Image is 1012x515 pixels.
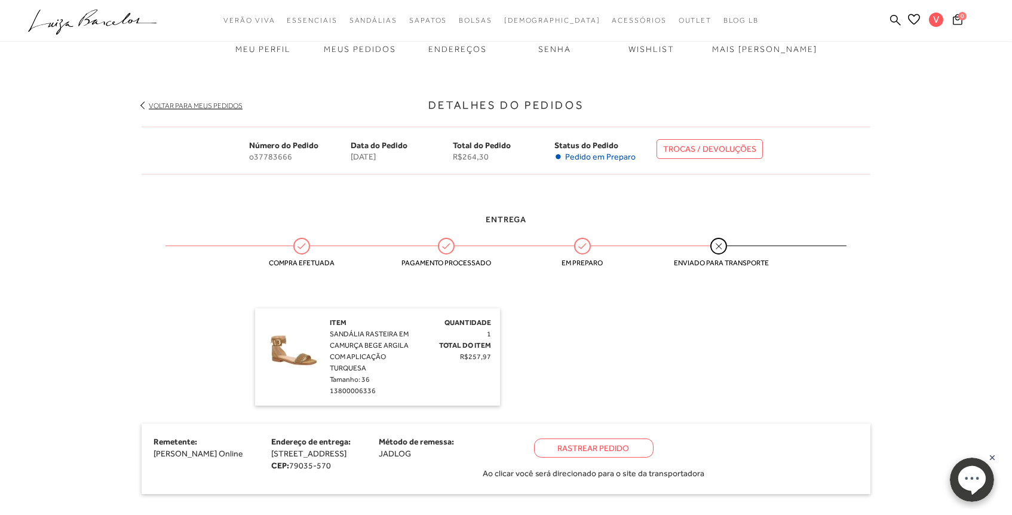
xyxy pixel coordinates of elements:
[504,16,600,24] span: [DEMOGRAPHIC_DATA]
[257,259,346,267] span: Compra efetuada
[351,140,408,150] span: Data do Pedido
[674,259,763,267] span: Enviado para transporte
[612,10,667,32] a: categoryNavScreenReaderText
[444,318,491,327] span: Quantidade
[249,152,351,162] span: o37783666
[459,10,492,32] a: categoryNavScreenReaderText
[958,12,967,20] span: 0
[154,449,243,458] span: [PERSON_NAME] Online
[538,44,571,54] span: SENHA
[657,139,763,159] a: TROCAS / DEVOLUÇÕES
[271,461,289,470] strong: CEP:
[453,152,555,162] span: R$264,30
[401,259,491,267] span: Pagamento processado
[486,214,526,224] span: Entrega
[379,437,454,446] span: Método de remessa:
[924,12,949,30] button: V
[487,330,491,338] span: 1
[555,140,619,150] span: Status do Pedido
[712,44,817,54] span: MAIS [PERSON_NAME]
[349,16,397,24] span: Sandálias
[223,16,275,24] span: Verão Viva
[249,140,318,150] span: Número do Pedido
[679,16,712,24] span: Outlet
[330,318,346,327] span: Item
[289,461,331,470] span: 79035-570
[379,449,411,458] span: JADLOG
[723,10,758,32] a: BLOG LB
[949,13,966,29] button: 0
[483,467,705,479] span: Ao clicar você será direcionado para o site da transportadora
[566,152,636,162] span: Pedido em Preparo
[628,44,674,54] span: WISHLIST
[287,10,337,32] a: categoryNavScreenReaderText
[149,102,243,110] a: Voltar para meus pedidos
[612,16,667,24] span: Acessórios
[287,16,337,24] span: Essenciais
[271,449,346,458] span: [STREET_ADDRESS]
[929,13,943,27] span: V
[223,10,275,32] a: categoryNavScreenReaderText
[459,16,492,24] span: Bolsas
[723,16,758,24] span: BLOG LB
[330,375,370,384] span: Tamanho: 36
[235,44,291,54] span: MEU PERFIL
[330,387,376,395] span: 13800006336
[460,352,491,361] span: R$257,97
[453,140,511,150] span: Total do Pedido
[439,341,491,350] span: Total do Item
[428,44,487,54] span: ENDEREÇOS
[504,10,600,32] a: noSubCategoriesText
[538,259,627,267] span: Em preparo
[142,97,870,114] h3: Detalhes do Pedidos
[330,330,409,372] span: SANDÁLIA RASTEIRA EM CAMURÇA BEGE ARGILA COM APLICAÇÃO TURQUESA
[534,439,654,458] a: Rastrear Pedido
[349,10,397,32] a: categoryNavScreenReaderText
[409,10,447,32] a: categoryNavScreenReaderText
[154,437,197,446] span: Remetente:
[409,16,447,24] span: Sapatos
[324,44,396,54] span: MEUS PEDIDOS
[679,10,712,32] a: categoryNavScreenReaderText
[264,317,324,377] img: SANDÁLIA RASTEIRA EM CAMURÇA BEGE ARGILA COM APLICAÇÃO TURQUESA
[271,437,351,446] span: Endereço de entrega:
[351,152,453,162] span: [DATE]
[555,152,563,162] span: •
